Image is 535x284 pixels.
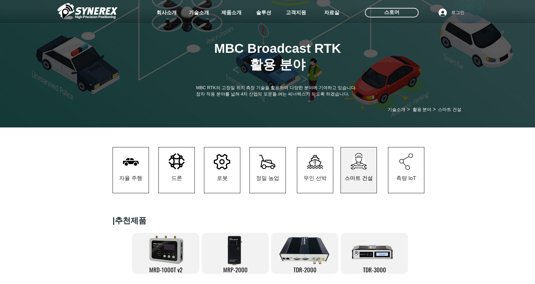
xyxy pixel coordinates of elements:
[363,265,386,274] span: TDR-3000
[145,232,188,267] img: 제목 없음-3.png
[438,107,461,113] span: 스마트 건설
[171,175,182,182] span: 드론
[341,147,377,193] a: 스마트 건설
[351,234,398,266] img: TDR-3000-removebg-preview.png
[293,265,317,274] span: TDR-2000
[280,6,312,19] a: 고객지원
[462,257,535,284] iframe: Wix Chat
[324,9,339,16] span: 자료실
[433,106,465,113] a: 스마트 건설
[216,6,247,19] a: 제품소개
[132,233,199,274] a: MRD-1000T v2
[286,9,306,16] span: 고객지원
[256,9,271,16] span: 솔루션
[297,147,333,193] a: 무인 선박
[396,175,416,182] span: 측량 IoT
[183,6,215,19] a: 기술소개
[433,107,436,112] span: >
[384,9,399,16] span: 스토어
[151,6,182,19] a: 회사소개
[271,233,338,274] button: TDR-2000
[248,6,280,19] a: 솔루션
[217,175,228,182] span: 로봇
[119,175,142,182] span: 자율 주행
[223,265,248,274] span: MRP-2000
[407,107,410,112] span: >
[189,9,209,16] span: 기술소개
[226,234,245,266] img: MRP-2000-removebg-preview.png
[202,233,269,274] a: MRP-2000
[365,8,419,17] div: 스토어
[384,106,409,113] a: 기술소개
[277,234,332,266] img: TDR-2000-removebg-preview.png
[388,147,424,193] a: 측량 IoT
[221,9,242,16] span: 제품소개
[341,233,408,274] a: TDR-3000
[249,147,286,193] a: 정밀 농업
[409,106,435,113] a: 활용 분야
[149,265,182,274] span: MRD-1000T v2
[304,175,327,182] span: 무인 선박
[158,147,195,193] a: 드론
[449,9,467,16] span: 로그인
[388,107,405,113] span: 기술소개
[256,175,279,182] span: 정밀 농업
[204,147,240,193] a: 로봇
[157,9,177,16] span: 회사소개
[434,7,469,19] button: 로그인
[413,107,432,113] span: 활용 분야
[345,175,373,182] span: 스마트 건설
[113,147,149,193] a: 자율 주행
[113,216,146,225] span: ​|추천제품
[316,6,347,19] a: 자료실
[58,2,118,21] img: 씨너렉스_White_simbol_대지 1.png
